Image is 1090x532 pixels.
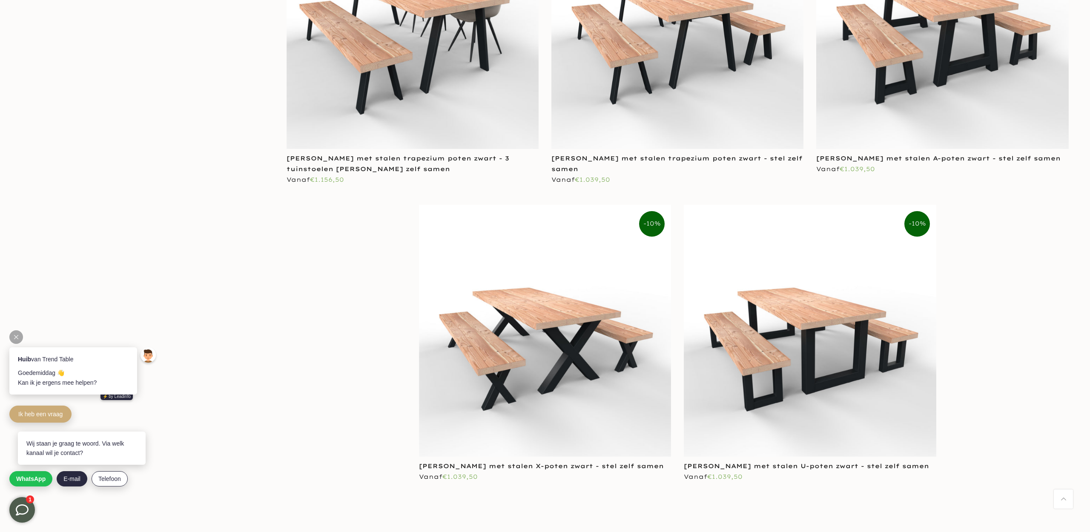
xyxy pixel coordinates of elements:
span: -10% [639,211,665,237]
a: [PERSON_NAME] met stalen trapezium poten zwart - stel zelf samen [551,154,803,173]
a: [PERSON_NAME] met stalen trapezium poten zwart - 3 tuinstoelen [PERSON_NAME] zelf samen [287,154,509,173]
span: -10% [904,211,930,237]
a: [PERSON_NAME] met stalen X-poten zwart - stel zelf samen [419,462,664,470]
span: Vanaf [287,176,344,183]
span: €1.156,50 [310,176,344,183]
span: Vanaf [551,176,610,183]
span: Vanaf [419,473,478,481]
span: €1.039,50 [840,165,875,173]
a: Terug naar boven [1054,489,1073,509]
a: [PERSON_NAME] met stalen U-poten zwart - stel zelf samen [684,462,929,470]
iframe: toggle-frame [1,489,43,531]
span: Vanaf [684,473,743,481]
iframe: bot-iframe [1,307,167,497]
span: €1.039,50 [442,473,478,481]
span: €1.039,50 [707,473,743,481]
span: €1.039,50 [575,176,610,183]
a: [PERSON_NAME] met stalen A-poten zwart - stel zelf samen [816,154,1061,162]
span: Vanaf [816,165,875,173]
